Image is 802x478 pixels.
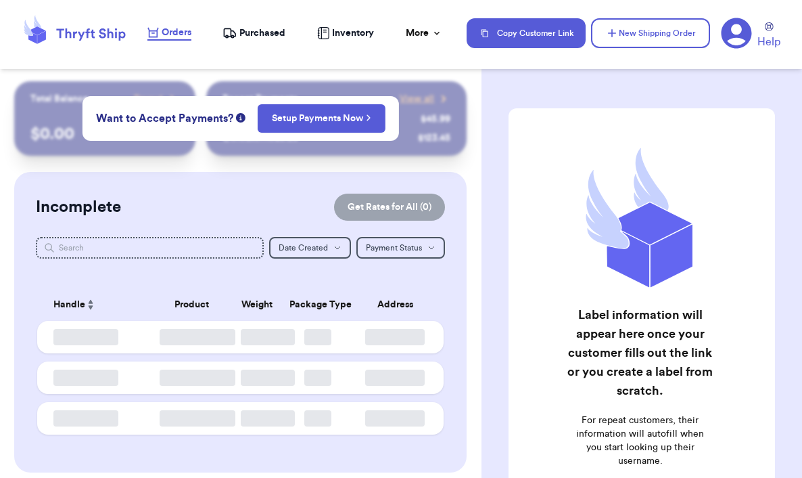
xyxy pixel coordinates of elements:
button: Copy Customer Link [467,18,586,48]
th: Package Type [281,288,354,321]
input: Search [36,237,264,259]
a: Payout [134,92,179,106]
span: Want to Accept Payments? [96,110,233,127]
button: Sort ascending [85,297,96,313]
p: For repeat customers, their information will autofill when you start looking up their username. [567,414,713,468]
button: Date Created [269,237,351,259]
h2: Incomplete [36,196,121,218]
span: Payment Status [366,244,422,252]
th: Product [151,288,233,321]
p: $ 0.00 [30,123,179,145]
span: Payout [134,92,163,106]
a: Help [757,22,780,50]
th: Address [354,288,444,321]
th: Weight [233,288,281,321]
a: Setup Payments Now [272,112,371,125]
button: Setup Payments Now [258,104,385,133]
a: View all [400,92,450,106]
span: Inventory [332,26,374,40]
span: Help [757,34,780,50]
span: Handle [53,298,85,312]
p: Recent Payments [222,92,298,106]
div: $ 45.99 [421,112,450,126]
button: Get Rates for All (0) [334,194,445,221]
span: Orders [162,26,191,39]
span: Purchased [239,26,285,40]
button: Payment Status [356,237,445,259]
h2: Label information will appear here once your customer fills out the link or you create a label fr... [567,305,713,400]
div: $ 123.45 [418,131,450,145]
a: Orders [147,26,191,41]
button: New Shipping Order [591,18,710,48]
a: Inventory [317,26,374,40]
span: Date Created [279,244,328,252]
p: Total Balance [30,92,89,106]
a: Purchased [222,26,285,40]
div: More [406,26,442,40]
span: View all [400,92,434,106]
